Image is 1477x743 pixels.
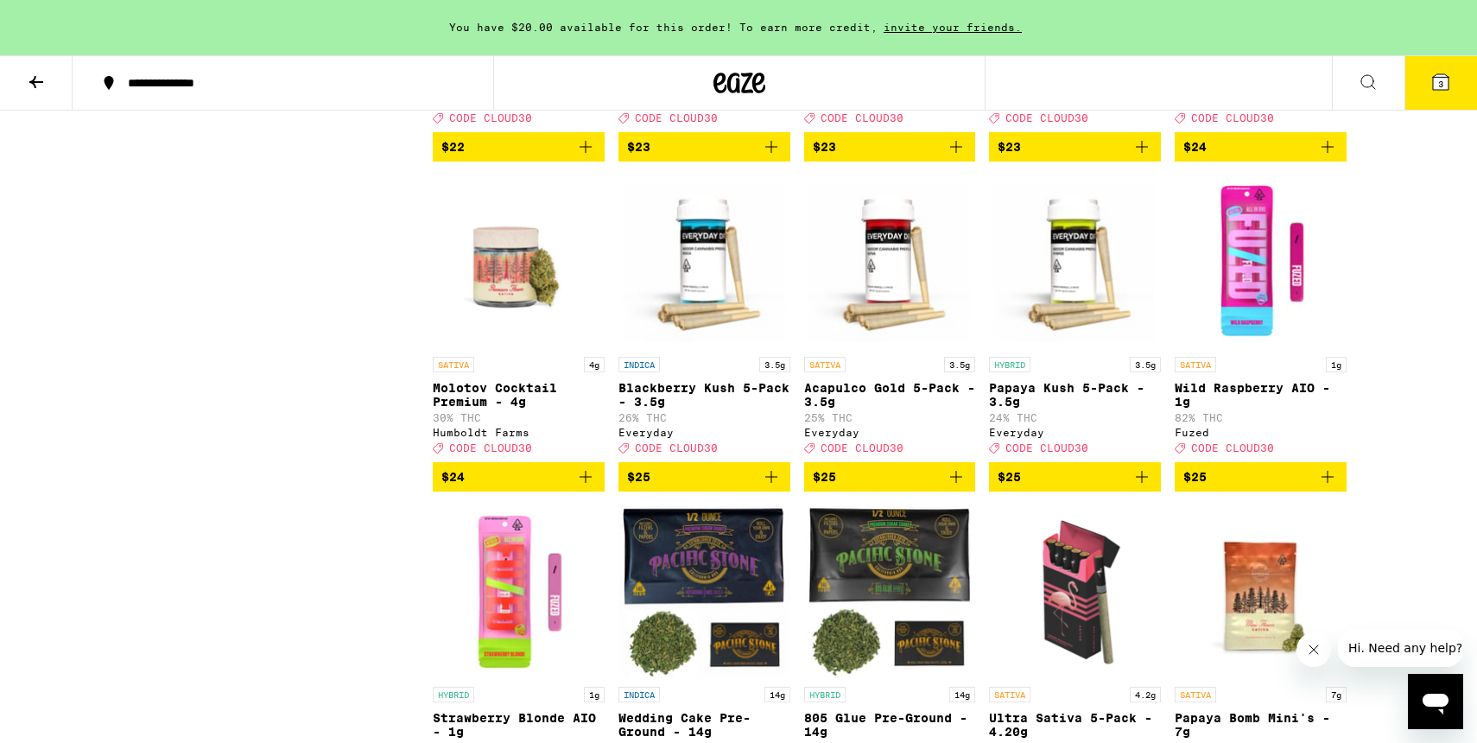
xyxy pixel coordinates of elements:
[433,175,605,348] img: Humboldt Farms - Molotov Cocktail Premium - 4g
[804,381,976,409] p: Acapulco Gold 5-Pack - 3.5g
[989,175,1161,462] a: Open page for Papaya Kush 5-Pack - 3.5g from Everyday
[433,175,605,462] a: Open page for Molotov Cocktail Premium - 4g from Humboldt Farms
[998,140,1021,154] span: $23
[618,711,790,739] p: Wedding Cake Pre-Ground - 14g
[1408,674,1463,729] iframe: Button to launch messaging window
[441,140,465,154] span: $22
[618,505,790,678] img: Pacific Stone - Wedding Cake Pre-Ground - 14g
[813,140,836,154] span: $23
[1175,711,1347,739] p: Papaya Bomb Mini's - 7g
[989,711,1161,739] p: Ultra Sativa 5-Pack - 4.20g
[1175,505,1347,678] img: Humboldt Farms - Papaya Bomb Mini's - 7g
[989,175,1161,348] img: Everyday - Papaya Kush 5-Pack - 3.5g
[1175,175,1347,348] img: Fuzed - Wild Raspberry AIO - 1g
[821,112,903,124] span: CODE CLOUD30
[989,381,1161,409] p: Papaya Kush 5-Pack - 3.5g
[764,687,790,702] p: 14g
[804,711,976,739] p: 805 Glue Pre-Ground - 14g
[433,687,474,702] p: HYBRID
[804,427,976,438] div: Everyday
[1175,427,1347,438] div: Fuzed
[989,412,1161,423] p: 24% THC
[1175,132,1347,162] button: Add to bag
[989,505,1161,678] img: Birdies - Ultra Sativa 5-Pack - 4.20g
[1175,175,1347,462] a: Open page for Wild Raspberry AIO - 1g from Fuzed
[433,357,474,372] p: SATIVA
[1191,442,1274,454] span: CODE CLOUD30
[618,357,660,372] p: INDICA
[618,132,790,162] button: Add to bag
[804,132,976,162] button: Add to bag
[635,112,718,124] span: CODE CLOUD30
[804,505,976,678] img: Pacific Stone - 805 Glue Pre-Ground - 14g
[584,357,605,372] p: 4g
[433,711,605,739] p: Strawberry Blonde AIO - 1g
[1338,629,1463,667] iframe: Message from company
[618,462,790,492] button: Add to bag
[635,442,718,454] span: CODE CLOUD30
[1183,470,1207,484] span: $25
[1130,687,1161,702] p: 4.2g
[949,687,975,702] p: 14g
[449,22,878,33] span: You have $20.00 available for this order! To earn more credit,
[1326,687,1347,702] p: 7g
[449,442,532,454] span: CODE CLOUD30
[618,412,790,423] p: 26% THC
[1005,112,1088,124] span: CODE CLOUD30
[618,381,790,409] p: Blackberry Kush 5-Pack - 3.5g
[433,412,605,423] p: 30% THC
[1005,442,1088,454] span: CODE CLOUD30
[627,470,650,484] span: $25
[1175,412,1347,423] p: 82% THC
[433,505,605,678] img: Fuzed - Strawberry Blonde AIO - 1g
[804,175,976,462] a: Open page for Acapulco Gold 5-Pack - 3.5g from Everyday
[989,427,1161,438] div: Everyday
[584,687,605,702] p: 1g
[433,427,605,438] div: Humboldt Farms
[433,132,605,162] button: Add to bag
[821,442,903,454] span: CODE CLOUD30
[449,112,532,124] span: CODE CLOUD30
[1175,357,1216,372] p: SATIVA
[804,687,846,702] p: HYBRID
[998,470,1021,484] span: $25
[1191,112,1274,124] span: CODE CLOUD30
[433,381,605,409] p: Molotov Cocktail Premium - 4g
[433,462,605,492] button: Add to bag
[804,175,976,348] img: Everyday - Acapulco Gold 5-Pack - 3.5g
[759,357,790,372] p: 3.5g
[989,357,1030,372] p: HYBRID
[618,427,790,438] div: Everyday
[804,462,976,492] button: Add to bag
[441,470,465,484] span: $24
[989,687,1030,702] p: SATIVA
[1183,140,1207,154] span: $24
[878,22,1028,33] span: invite your friends.
[1175,381,1347,409] p: Wild Raspberry AIO - 1g
[1296,632,1331,667] iframe: Close message
[1175,687,1216,702] p: SATIVA
[618,687,660,702] p: INDICA
[989,462,1161,492] button: Add to bag
[813,470,836,484] span: $25
[627,140,650,154] span: $23
[1130,357,1161,372] p: 3.5g
[804,412,976,423] p: 25% THC
[944,357,975,372] p: 3.5g
[989,132,1161,162] button: Add to bag
[618,175,790,462] a: Open page for Blackberry Kush 5-Pack - 3.5g from Everyday
[1404,56,1477,110] button: 3
[1175,462,1347,492] button: Add to bag
[1326,357,1347,372] p: 1g
[804,357,846,372] p: SATIVA
[1438,79,1443,89] span: 3
[618,175,790,348] img: Everyday - Blackberry Kush 5-Pack - 3.5g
